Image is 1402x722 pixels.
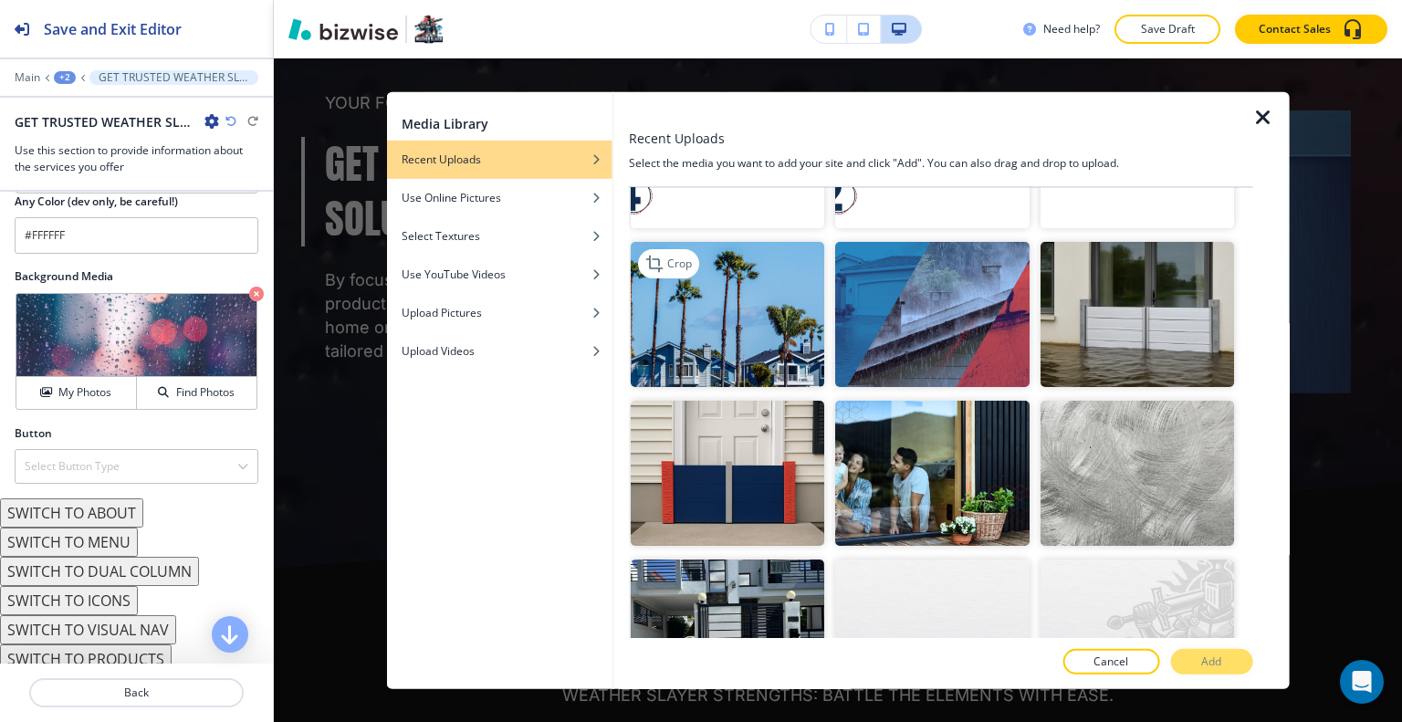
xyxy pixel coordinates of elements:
h2: Save and Exit Editor [44,18,182,40]
button: Recent Uploads [387,140,612,178]
div: My PhotosFind Photos [15,292,258,411]
h4: Select the media you want to add your site and click "Add". You can also drag and drop to upload. [629,154,1253,171]
p: Cancel [1093,654,1128,670]
h4: My Photos [58,384,111,401]
button: +2 [54,71,76,84]
button: Upload Videos [387,331,612,370]
p: Save Draft [1138,21,1197,37]
button: Save Draft [1114,15,1220,44]
p: Crop [667,255,692,271]
button: My Photos [16,377,137,409]
button: Main [15,71,40,84]
h4: Use Online Pictures [402,189,501,205]
button: Select Textures [387,216,612,255]
p: Contact Sales [1259,21,1331,37]
button: Use Online Pictures [387,178,612,216]
button: Use YouTube Videos [387,255,612,293]
div: Open Intercom Messenger [1340,660,1384,704]
img: Your Logo [414,15,444,44]
button: Upload Pictures [387,293,612,331]
h2: Any Color (dev only, be careful!) [15,194,178,210]
p: GET TRUSTED WEATHER SLAYER SOLUTIONS [99,71,249,84]
h3: Recent Uploads [629,128,725,147]
button: Back [29,678,244,707]
div: Crop [638,248,699,277]
img: Bizwise Logo [288,18,398,40]
button: GET TRUSTED WEATHER SLAYER SOLUTIONS [89,70,258,85]
h4: Recent Uploads [402,151,481,167]
h2: GET TRUSTED WEATHER SLAYER SOLUTIONS [15,112,197,131]
h4: Select Textures [402,227,480,244]
button: Cancel [1062,649,1159,675]
button: Find Photos [137,377,256,409]
h3: Use this section to provide information about the services you offer [15,142,258,175]
h4: Use YouTube Videos [402,266,506,282]
h4: Select Button Type [25,458,120,475]
h2: Button [15,425,52,442]
h2: Background Media [15,268,258,285]
p: Back [31,685,242,701]
h4: Find Photos [176,384,235,401]
button: Contact Sales [1235,15,1387,44]
h2: Media Library [402,113,488,132]
h4: Upload Pictures [402,304,482,320]
h3: Need help? [1043,21,1100,37]
h4: Upload Videos [402,342,475,359]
